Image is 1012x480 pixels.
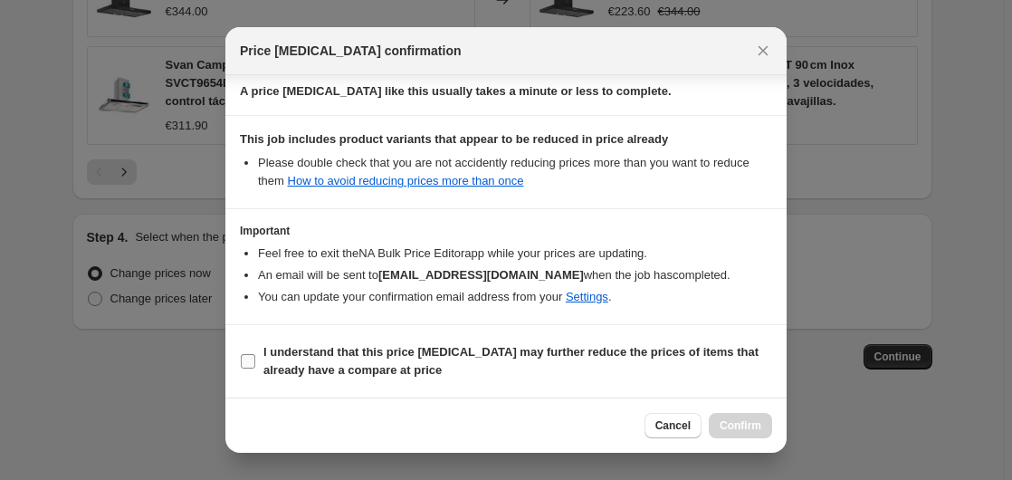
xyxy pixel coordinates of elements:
b: I understand that this price [MEDICAL_DATA] may further reduce the prices of items that already h... [263,345,759,377]
a: Settings [566,290,608,303]
span: Cancel [655,418,691,433]
b: [EMAIL_ADDRESS][DOMAIN_NAME] [378,268,584,282]
a: How to avoid reducing prices more than once [288,174,524,187]
button: Cancel [644,413,702,438]
li: You can update your confirmation email address from your . [258,288,772,306]
b: This job includes product variants that appear to be reduced in price already [240,132,668,146]
li: Please double check that you are not accidently reducing prices more than you want to reduce them [258,154,772,190]
button: Close [750,38,776,63]
li: An email will be sent to when the job has completed . [258,266,772,284]
span: Price [MEDICAL_DATA] confirmation [240,42,462,60]
h3: Important [240,224,772,238]
li: Feel free to exit the NA Bulk Price Editor app while your prices are updating. [258,245,772,263]
b: A price [MEDICAL_DATA] like this usually takes a minute or less to complete. [240,84,672,98]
